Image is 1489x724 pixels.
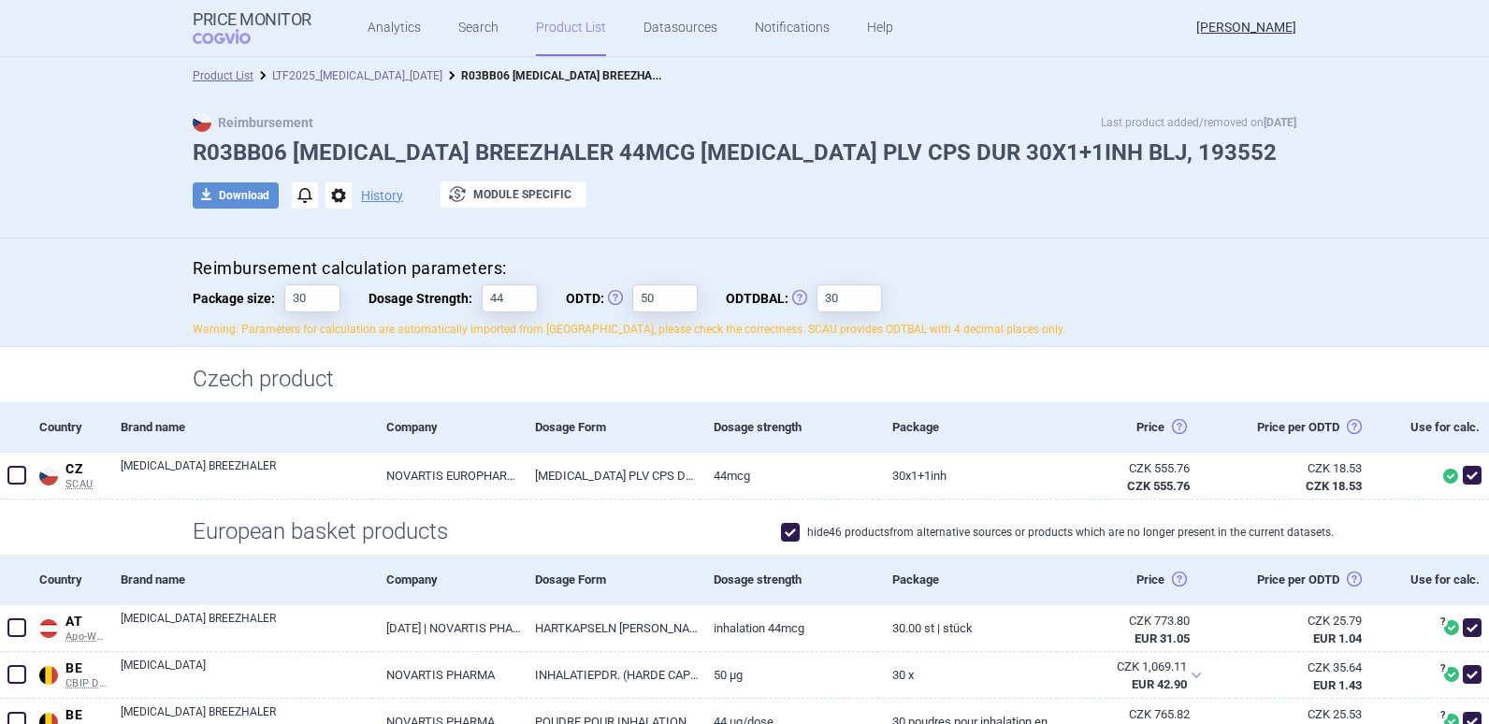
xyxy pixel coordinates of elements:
[521,652,700,698] a: INHALATIEPDR. (HARDE CAPS.) BREEZHALER
[781,523,1334,542] label: hide 46 products from alternative sources or products which are no longer present in the current ...
[700,402,878,453] div: Dosage strength
[34,657,107,689] a: BEBECBIP DCI
[193,10,311,29] strong: Price Monitor
[34,457,107,490] a: CZCZSCAU
[121,610,372,644] a: [MEDICAL_DATA] BREEZHALER
[34,402,107,453] div: Country
[193,182,279,209] button: Download
[65,614,107,630] span: AT
[121,657,372,690] a: [MEDICAL_DATA]
[272,69,442,82] a: LTF2025_[MEDICAL_DATA]_[DATE]
[521,555,700,605] div: Dosage Form
[700,652,878,698] a: 50 µg
[700,555,878,605] div: Dosage strength
[193,322,1296,338] p: Warning: Parameters for calculation are automatically imported from [GEOGRAPHIC_DATA], please che...
[521,402,700,453] div: Dosage Form
[34,555,107,605] div: Country
[1071,460,1190,477] div: CZK 555.76
[1385,402,1489,453] div: Use for calc.
[461,65,1006,83] strong: R03BB06 [MEDICAL_DATA] BREEZHALER 44MCG [MEDICAL_DATA] PLV CPS DUR 30X1+1INH BLJ, 193552
[39,666,58,685] img: Belgium
[878,605,1057,651] a: 30.00 ST | Stück
[193,115,313,130] strong: Reimbursement
[1236,605,1384,654] a: CZK 25.79EUR 1.04
[39,467,58,485] img: Czech Republic
[1236,652,1384,701] a: CZK 35.64EUR 1.43
[372,402,521,453] div: Company
[1264,116,1296,129] strong: [DATE]
[566,284,632,312] span: ODTD:
[65,660,107,677] span: BE
[65,707,107,724] span: BE
[284,284,340,312] input: Package size:
[1132,677,1187,691] strong: EUR 42.90
[65,461,107,478] span: CZ
[193,518,1296,545] h1: European basket products
[1135,631,1190,645] strong: EUR 31.05
[726,284,817,312] span: ODTDBAL:
[65,677,107,690] span: CBIP DCI
[65,478,107,491] span: SCAU
[372,453,521,499] a: NOVARTIS EUROPHARM LIMITED, [GEOGRAPHIC_DATA]
[700,605,878,651] a: INHALATION 44MCG
[1071,706,1190,723] div: CZK 765.82
[361,189,403,202] button: History
[372,555,521,605] div: Company
[1306,479,1362,493] strong: CZK 18.53
[1313,631,1362,645] strong: EUR 1.04
[107,402,372,453] div: Brand name
[193,366,1296,393] h1: Czech product
[253,66,442,85] li: LTF2025_SPIRIVA_2025-05-20
[1057,555,1236,605] div: Price
[107,555,372,605] div: Brand name
[1127,479,1190,493] strong: CZK 555.76
[193,139,1296,167] h1: R03BB06 [MEDICAL_DATA] BREEZHALER 44MCG [MEDICAL_DATA] PLV CPS DUR 30X1+1INH BLJ, 193552
[193,113,211,132] img: CZ
[1437,616,1448,628] span: ?
[1101,113,1296,132] p: Last product added/removed on
[442,66,667,85] li: R03BB06 SEEBRI BREEZHALER 44MCG INH PLV CPS DUR 30X1+1INH BLJ, 193552
[1250,706,1361,723] div: CZK 25.53
[193,66,253,85] li: Product List
[1057,402,1236,453] div: Price
[372,652,521,698] a: NOVARTIS PHARMA
[878,402,1057,453] div: Package
[1070,659,1187,675] div: CZK 1,069.11
[1057,652,1213,699] div: CZK 1,069.11EUR 42.90
[193,69,253,82] a: Product List
[878,453,1057,499] a: 30X1+1INH
[700,453,878,499] a: 44MCG
[632,284,698,312] input: ODTD:
[1071,613,1190,646] abbr: SP-CAU-010 Rakousko
[372,605,521,651] a: [DATE] | NOVARTIS PHARMA GMBH
[65,630,107,644] span: Apo-Warenv.I
[1385,555,1489,605] div: Use for calc.
[1313,678,1362,692] strong: EUR 1.43
[482,284,538,312] input: Dosage Strength:
[1070,659,1187,692] abbr: SP-CAU-010 Belgie hrazené LP
[39,619,58,638] img: Austria
[193,284,284,312] span: Package size:
[1236,453,1384,501] a: CZK 18.53CZK 18.53
[1250,460,1361,477] div: CZK 18.53
[1236,555,1384,605] div: Price per ODTD
[1236,402,1384,453] div: Price per ODTD
[1250,659,1361,676] div: CZK 35.64
[1437,663,1448,674] span: ?
[34,610,107,643] a: ATATApo-Warenv.I
[878,555,1057,605] div: Package
[521,453,700,499] a: [MEDICAL_DATA] PLV CPS DUR
[369,284,482,312] span: Dosage Strength:
[121,457,372,491] a: [MEDICAL_DATA] BREEZHALER
[193,10,311,46] a: Price MonitorCOGVIO
[1071,460,1190,494] abbr: Česko ex-factory
[878,652,1057,698] a: 30 x
[521,605,700,651] a: HARTKAPSELN [PERSON_NAME] Z.
[1437,710,1448,721] span: ?
[193,257,1296,281] h4: Reimbursement calculation parameters:
[817,284,882,312] input: ODTDBAL:
[1071,613,1190,630] div: CZK 773.80
[193,29,277,44] span: COGVIO
[1250,613,1361,630] div: CZK 25.79
[441,181,586,208] button: Module specific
